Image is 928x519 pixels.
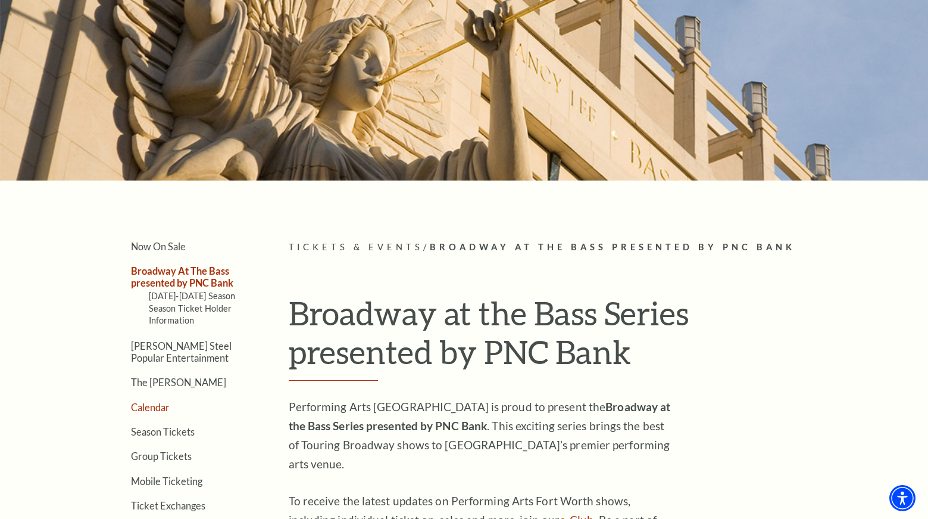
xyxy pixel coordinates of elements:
[131,377,226,388] a: The [PERSON_NAME]
[430,242,795,252] span: Broadway At The Bass presented by PNC Bank
[149,291,236,301] a: [DATE]-[DATE] Season
[131,476,202,487] a: Mobile Ticketing
[131,426,195,437] a: Season Tickets
[149,303,232,325] a: Season Ticket Holder Information
[289,240,833,255] p: /
[889,485,915,511] div: Accessibility Menu
[131,340,232,363] a: [PERSON_NAME] Steel Popular Entertainment
[131,265,233,288] a: Broadway At The Bass presented by PNC Bank
[131,241,186,252] a: Now On Sale
[131,500,205,511] a: Ticket Exchanges
[289,242,424,252] span: Tickets & Events
[289,294,833,381] h1: Broadway at the Bass Series presented by PNC Bank
[289,397,676,474] p: Performing Arts [GEOGRAPHIC_DATA] is proud to present the . This exciting series brings the best ...
[131,450,192,462] a: Group Tickets
[131,402,170,413] a: Calendar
